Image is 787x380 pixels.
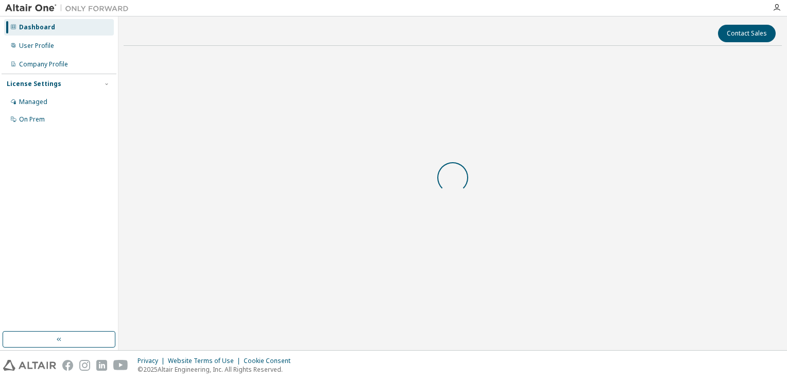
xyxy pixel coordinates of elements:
[244,357,297,365] div: Cookie Consent
[19,42,54,50] div: User Profile
[5,3,134,13] img: Altair One
[19,115,45,124] div: On Prem
[718,25,776,42] button: Contact Sales
[19,23,55,31] div: Dashboard
[96,360,107,371] img: linkedin.svg
[3,360,56,371] img: altair_logo.svg
[113,360,128,371] img: youtube.svg
[168,357,244,365] div: Website Terms of Use
[7,80,61,88] div: License Settings
[19,98,47,106] div: Managed
[138,357,168,365] div: Privacy
[62,360,73,371] img: facebook.svg
[138,365,297,374] p: © 2025 Altair Engineering, Inc. All Rights Reserved.
[79,360,90,371] img: instagram.svg
[19,60,68,68] div: Company Profile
